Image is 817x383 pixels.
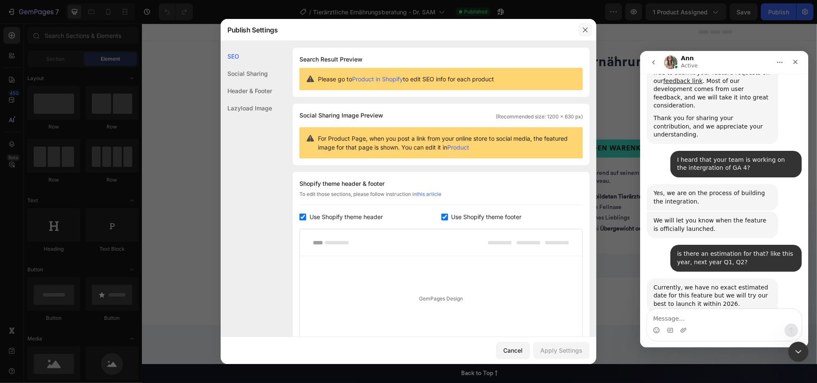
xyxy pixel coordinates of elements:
[417,191,441,197] a: this article
[788,342,809,362] iframe: Intercom live chat
[221,99,272,117] div: Lazyload Image
[7,133,162,161] div: Ann says…
[374,191,443,197] strong: Fördert das Wohlbefinden
[13,233,131,257] div: Currently, we have no exact estimated date for this feature but we will try our best to launch it...
[30,100,162,126] div: I heard that your team is working on the intergration of GA 4?
[13,138,131,155] div: Yes, we are on the process of building the integration.
[503,346,523,355] div: Cancel
[23,27,63,33] a: feedback link
[7,194,162,227] div: Deine says…
[451,212,522,222] span: Use Shopify theme footer
[358,95,584,104] p: inkl. 19 % MwSt.
[7,228,138,262] div: Currently, we have no exact estimated date for this feature but we will try our best to launch it...
[7,228,162,278] div: Ann says…
[540,346,582,355] div: Apply Settings
[299,179,583,189] div: Shopify theme header & footer
[374,168,584,179] li: Fachgerechte Hilfe von
[299,110,383,121] span: Social Sharing Image Preview
[299,54,583,64] h1: Search Result Preview
[318,75,494,83] span: Please go to to edit SEO info for each product
[7,161,162,194] div: Ann says…
[374,181,431,187] strong: Individuelle Beratung
[358,146,584,162] p: Optimale Diät für dein Haustier basierend auf seinem Alter, Gewicht, Gesundheitszustand und Aktiv...
[221,82,272,99] div: Header & Footer
[7,161,138,187] div: We will let you know when the feature is officially launched.
[91,27,331,268] img: Deine Tierwelt - Tierärztliche Ernährungsberatung - Dr. SAM
[30,194,162,220] div: is there an estimation for that? like this year, next year Q1, Q2?
[358,76,584,92] div: €39,00
[27,276,33,283] button: Gif picker
[221,19,574,41] div: Publish Settings
[37,105,155,121] div: I heard that your team is working on the intergration of GA 4?
[440,121,514,129] div: IN DEN WARENKORB
[221,65,272,82] div: Social Sharing
[13,63,131,88] div: Thank you for sharing your contribution, and we appreciate your understanding.
[299,190,583,205] div: To edit those sections, please follow instruction in
[13,276,20,283] button: Emoji picker
[358,27,584,70] h1: Tierärztliche Ernährungsberatung - Dr. SAM
[374,200,584,211] li: Ausführliche Unterstützung bei
[369,238,416,245] span: Produktdetails
[496,113,583,121] span: (Recommended size: 1200 x 630 px)
[318,134,576,152] span: For Product Page, when you post a link from your online store to social media, the featured image...
[221,48,272,65] div: SEO
[533,342,590,359] button: Apply Settings
[447,144,469,151] a: Product
[310,212,383,222] span: Use Shopify theme header
[496,342,530,359] button: Cancel
[7,100,162,133] div: Deine says…
[300,256,582,341] div: GemPages Design
[37,199,155,215] div: is there an estimation for that? like this year, next year Q1, Q2?
[374,179,584,189] li: für deine Fellnase
[640,51,809,348] iframe: Intercom live chat
[319,346,356,354] div: Back to Top ↑
[457,202,532,208] strong: Übergewicht oder Allergien
[13,166,131,182] div: We will let you know when the feature is officially launched.
[7,258,161,273] textarea: Message…
[352,75,403,83] a: Product in Shopify
[7,133,138,160] div: Yes, we are on the process of building the integration.
[40,276,47,283] button: Upload attachment
[144,273,158,286] button: Send a message…
[436,170,504,176] strong: ausgebildeten Tierärzten
[374,189,584,200] li: deines Lieblings
[358,116,584,134] button: IN DEN WARENKORB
